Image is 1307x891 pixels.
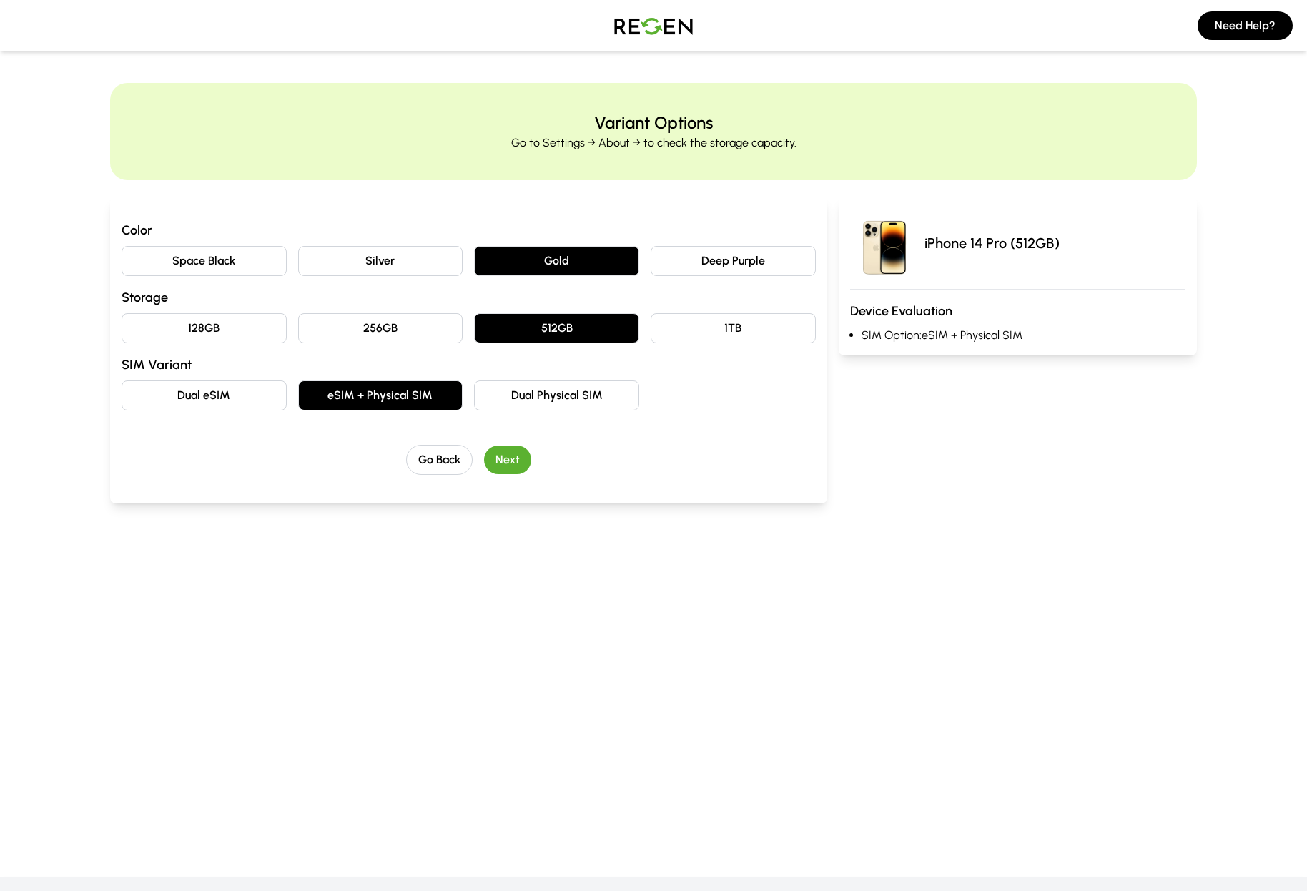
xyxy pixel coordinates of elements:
[1198,11,1293,40] button: Need Help?
[298,380,463,410] button: eSIM + Physical SIM
[862,327,1185,344] li: SIM Option: eSIM + Physical SIM
[651,246,816,276] button: Deep Purple
[511,134,796,152] p: Go to Settings → About → to check the storage capacity.
[122,287,816,307] h3: Storage
[298,313,463,343] button: 256GB
[594,112,713,134] h2: Variant Options
[122,313,287,343] button: 128GB
[924,233,1060,253] p: iPhone 14 Pro (512GB)
[122,220,816,240] h3: Color
[122,355,816,375] h3: SIM Variant
[474,313,639,343] button: 512GB
[406,445,473,475] button: Go Back
[122,380,287,410] button: Dual eSIM
[651,313,816,343] button: 1TB
[484,445,531,474] button: Next
[850,209,919,277] img: iPhone 14 Pro
[603,6,704,46] img: Logo
[850,301,1185,321] h3: Device Evaluation
[474,380,639,410] button: Dual Physical SIM
[122,246,287,276] button: Space Black
[298,246,463,276] button: Silver
[474,246,639,276] button: Gold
